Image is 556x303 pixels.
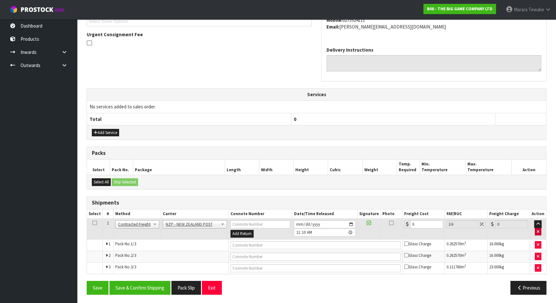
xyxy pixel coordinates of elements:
[465,264,466,268] sup: 3
[87,209,103,219] th: Select
[489,253,500,258] span: 16.000
[87,101,546,113] td: No services added to sales order.
[92,129,119,137] button: Add Service
[466,160,512,175] th: Max. Temperature
[225,160,259,175] th: Length
[92,150,541,156] h3: Packs
[447,253,461,258] span: 0.262570
[512,160,546,175] th: Action
[230,220,290,228] input: Connote Number
[118,221,151,228] span: Contracted Freight
[357,209,380,219] th: Signature
[403,209,445,219] th: Freight Cost
[326,24,339,30] strong: email
[489,241,500,247] span: 16.000
[133,160,225,175] th: Package
[292,209,357,219] th: Date/Time Released
[326,17,343,23] strong: mobile
[230,253,401,261] input: Connote Number
[87,113,291,125] th: Total
[230,264,401,272] input: Connote Number
[109,264,110,270] span: 3
[113,239,229,251] td: Pack No.
[131,264,136,270] span: 3/3
[109,241,110,247] span: 1
[404,241,431,247] span: Glass Charge
[326,46,373,53] label: Delivery Instructions
[410,220,443,228] input: Freight Cost
[404,253,431,258] span: Glass Charge
[447,241,461,247] span: 0.262570
[427,6,492,12] strong: B06 - THE BIG GAME COMPANY LTD
[447,220,479,228] input: Freight Adjustment
[161,209,229,219] th: Carrier
[87,31,143,38] label: Urgent Consignment Fee
[229,209,292,219] th: Connote Number
[21,5,53,14] span: ProStock
[112,178,138,186] button: Ship Selected
[87,88,546,101] th: Services
[445,251,488,262] td: m
[488,239,530,251] td: kg
[326,17,541,30] address: 0275524111 [PERSON_NAME][EMAIL_ADDRESS][DOMAIN_NAME]
[113,209,161,219] th: Method
[294,116,296,122] span: 0
[530,209,546,219] th: Action
[166,221,219,228] span: NZP - NEW ZEALAND POST
[489,264,500,270] span: 23.000
[404,264,431,270] span: Glass Charge
[259,160,293,175] th: Width
[445,239,488,251] td: m
[528,6,544,13] span: Tewake
[109,253,110,258] span: 2
[113,251,229,262] td: Pack No.
[362,160,397,175] th: Weight
[131,241,136,247] span: 1/3
[109,281,170,295] button: Save & Confirm Shipping
[230,230,254,238] button: Add Return
[488,251,530,262] td: kg
[495,220,528,228] input: Freight Charge
[87,281,109,295] button: Save
[420,160,466,175] th: Min. Temperature
[92,178,111,186] button: Select All
[87,160,110,175] th: Select
[107,220,109,226] span: 1
[55,7,65,13] small: WMS
[103,209,114,219] th: #
[423,4,496,14] a: B06 - THE BIG GAME COMPANY LTD
[10,5,18,13] img: cube-alt.png
[92,200,541,206] h3: Shipments
[488,262,530,274] td: kg
[397,160,420,175] th: Temp. Required
[113,262,229,274] td: Pack No.
[171,281,201,295] button: Pack Slip
[202,281,222,295] button: Exit
[447,264,461,270] span: 0.111780
[110,160,133,175] th: Pack No.
[488,209,530,219] th: Freight Charge
[465,240,466,245] sup: 3
[380,209,403,219] th: Photo
[514,6,527,13] span: Marara
[445,262,488,274] td: m
[328,160,362,175] th: Cubic
[465,252,466,256] sup: 3
[445,209,488,219] th: FAF/RUC
[230,241,401,249] input: Connote Number
[131,253,136,258] span: 2/3
[294,160,328,175] th: Height
[510,281,546,295] button: Previous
